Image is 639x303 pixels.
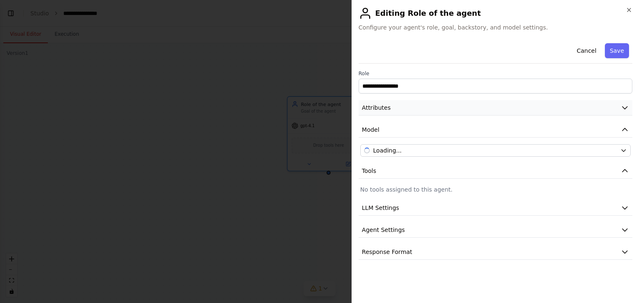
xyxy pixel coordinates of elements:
[605,43,629,58] button: Save
[359,200,632,216] button: LLM Settings
[359,163,632,179] button: Tools
[362,167,376,175] span: Tools
[360,185,631,194] p: No tools assigned to this agent.
[362,204,399,212] span: LLM Settings
[359,7,632,20] h2: Editing Role of the agent
[360,144,631,157] button: Loading...
[359,23,632,32] span: Configure your agent's role, goal, backstory, and model settings.
[359,122,632,138] button: Model
[359,70,632,77] label: Role
[362,226,405,234] span: Agent Settings
[362,103,391,112] span: Attributes
[359,100,632,116] button: Attributes
[359,222,632,238] button: Agent Settings
[373,146,402,155] span: openai/gpt-4.1
[362,248,412,256] span: Response Format
[572,43,601,58] button: Cancel
[359,244,632,260] button: Response Format
[362,126,379,134] span: Model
